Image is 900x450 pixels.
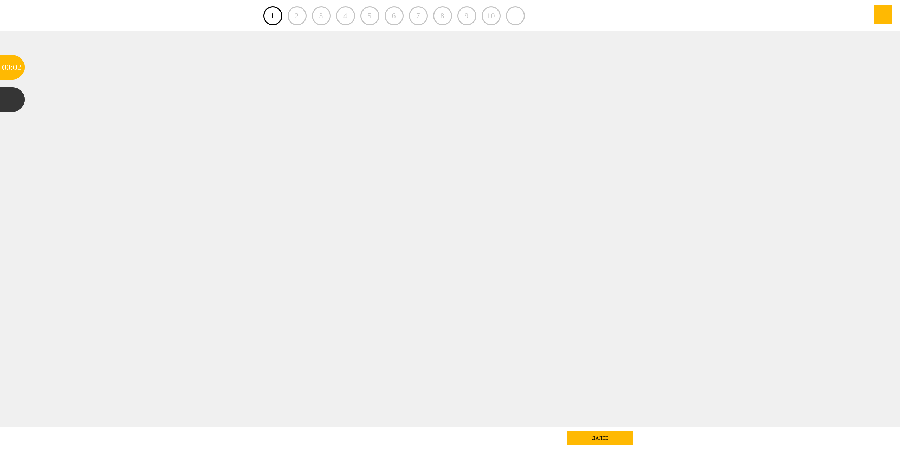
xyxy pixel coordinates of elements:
div: : [11,55,13,80]
div: 2 [288,6,307,25]
div: 7 [409,6,428,25]
div: 02 [13,55,21,80]
div: 3 [312,6,331,25]
div: 00 [2,55,11,80]
div: 5 [360,6,379,25]
div: 10 [482,6,501,25]
a: 1 [263,6,282,25]
div: далее [567,431,633,445]
div: 6 [385,6,404,25]
div: 8 [433,6,452,25]
div: 9 [457,6,476,25]
div: 4 [336,6,355,25]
